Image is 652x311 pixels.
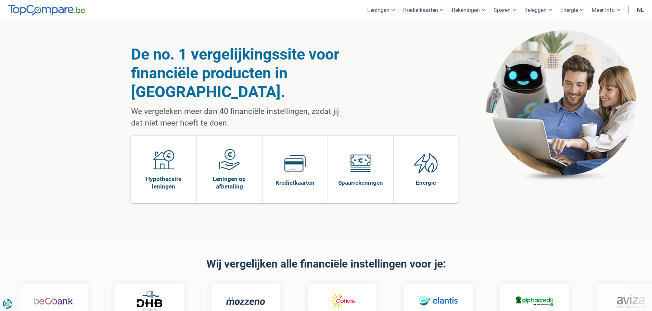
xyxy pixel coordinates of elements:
[263,136,328,203] a: Kredietkaarten Kredietkaarten
[394,291,433,311] img: Elantis
[8,5,85,16] img: TopCompare
[414,153,438,174] img: Energie
[394,136,459,203] a: Energie Energie
[131,45,346,101] h1: De no. 1 vergelijkingssite voor financiële producten in [GEOGRAPHIC_DATA].
[416,179,436,186] span: Energie
[276,179,315,186] span: Kredietkaarten
[201,297,241,305] img: Mozzeno
[297,291,337,311] img: Cofidis
[153,149,174,170] img: Hypothecaire leningen
[328,136,393,203] a: Spaarrekeningen Spaarrekeningen
[338,179,383,186] span: Spaarrekeningen
[131,258,521,270] h2: Wij vergelijken alle financiële instellingen voor je:
[200,175,259,190] span: Leningen op afbetaling
[135,175,193,190] span: Hypothecaire leningen
[219,149,240,170] img: Leningen op afbetaling
[131,136,197,203] a: Hypothecaire leningen Hypothecaire leningen
[490,295,529,307] img: Alphacredit
[197,136,262,203] a: Leningen op afbetaling Leningen op afbetaling
[284,153,306,174] img: Kredietkaarten
[350,153,371,174] img: Spaarrekeningen
[131,106,346,129] p: We vergeleken meer dan 40 financiële instellingen, zodat jij dat niet meer hoeft te doen.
